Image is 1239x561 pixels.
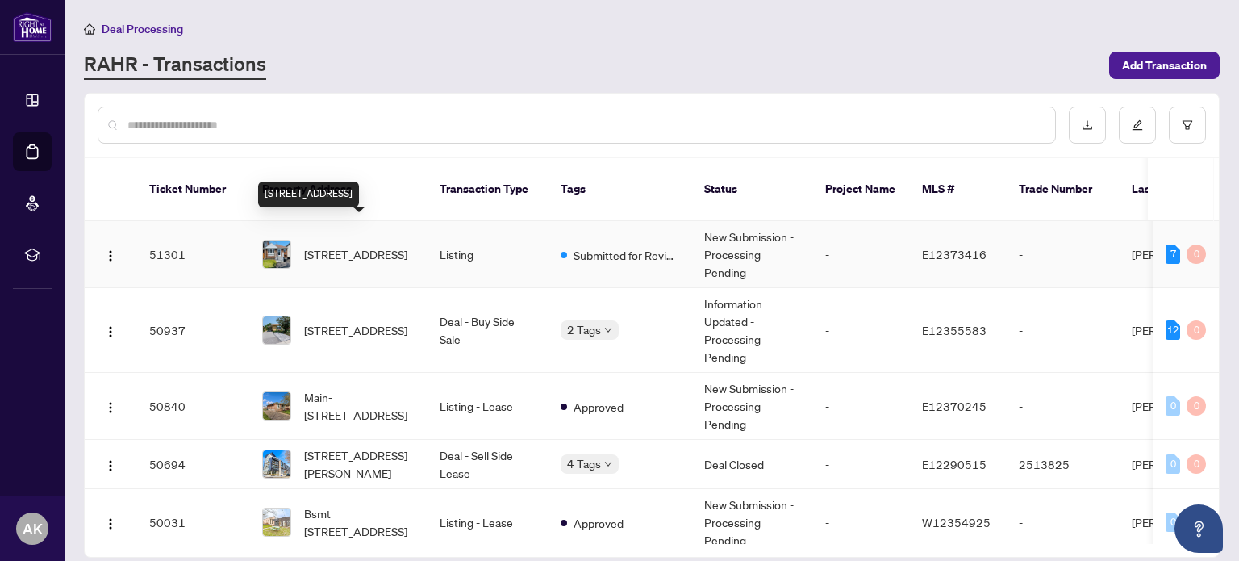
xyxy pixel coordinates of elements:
[574,246,678,264] span: Submitted for Review
[1187,396,1206,416] div: 0
[1166,245,1180,264] div: 7
[304,388,414,424] span: Main-[STREET_ADDRESS]
[304,321,407,339] span: [STREET_ADDRESS]
[427,440,548,489] td: Deal - Sell Side Lease
[1006,288,1119,373] td: -
[574,398,624,416] span: Approved
[102,22,183,36] span: Deal Processing
[691,440,812,489] td: Deal Closed
[1006,221,1119,288] td: -
[23,517,43,540] span: AK
[922,399,987,413] span: E12370245
[1187,320,1206,340] div: 0
[427,373,548,440] td: Listing - Lease
[909,158,1006,221] th: MLS #
[136,158,249,221] th: Ticket Number
[136,489,249,556] td: 50031
[427,158,548,221] th: Transaction Type
[136,288,249,373] td: 50937
[84,23,95,35] span: home
[1166,320,1180,340] div: 12
[691,373,812,440] td: New Submission - Processing Pending
[691,221,812,288] td: New Submission - Processing Pending
[263,241,290,268] img: thumbnail-img
[1006,440,1119,489] td: 2513825
[258,182,359,207] div: [STREET_ADDRESS]
[604,326,612,334] span: down
[98,509,123,535] button: Logo
[13,12,52,42] img: logo
[1182,119,1193,131] span: filter
[604,460,612,468] span: down
[304,504,414,540] span: Bsmt [STREET_ADDRESS]
[263,392,290,420] img: thumbnail-img
[84,51,266,80] a: RAHR - Transactions
[574,514,624,532] span: Approved
[1166,454,1180,474] div: 0
[104,401,117,414] img: Logo
[691,288,812,373] td: Information Updated - Processing Pending
[1069,107,1106,144] button: download
[812,221,909,288] td: -
[98,451,123,477] button: Logo
[548,158,691,221] th: Tags
[1082,119,1093,131] span: download
[1166,513,1180,532] div: 0
[922,515,991,530] span: W12354925
[922,247,987,262] span: E12373416
[691,158,812,221] th: Status
[922,457,987,471] span: E12290515
[1174,504,1223,553] button: Open asap
[567,454,601,473] span: 4 Tags
[812,440,909,489] td: -
[812,373,909,440] td: -
[1006,158,1119,221] th: Trade Number
[104,325,117,338] img: Logo
[1187,245,1206,264] div: 0
[263,450,290,478] img: thumbnail-img
[427,221,548,288] td: Listing
[249,158,427,221] th: Property Address
[263,316,290,344] img: thumbnail-img
[1122,52,1207,78] span: Add Transaction
[1119,107,1156,144] button: edit
[263,509,290,536] img: thumbnail-img
[98,241,123,267] button: Logo
[1187,454,1206,474] div: 0
[304,446,414,482] span: [STREET_ADDRESS][PERSON_NAME]
[1109,52,1220,79] button: Add Transaction
[691,489,812,556] td: New Submission - Processing Pending
[812,288,909,373] td: -
[104,459,117,472] img: Logo
[1006,489,1119,556] td: -
[136,221,249,288] td: 51301
[1169,107,1206,144] button: filter
[1166,396,1180,416] div: 0
[104,517,117,530] img: Logo
[104,249,117,262] img: Logo
[98,317,123,343] button: Logo
[1006,373,1119,440] td: -
[427,288,548,373] td: Deal - Buy Side Sale
[812,489,909,556] td: -
[136,440,249,489] td: 50694
[427,489,548,556] td: Listing - Lease
[1132,119,1143,131] span: edit
[304,245,407,263] span: [STREET_ADDRESS]
[98,393,123,419] button: Logo
[812,158,909,221] th: Project Name
[922,323,987,337] span: E12355583
[136,373,249,440] td: 50840
[567,320,601,339] span: 2 Tags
